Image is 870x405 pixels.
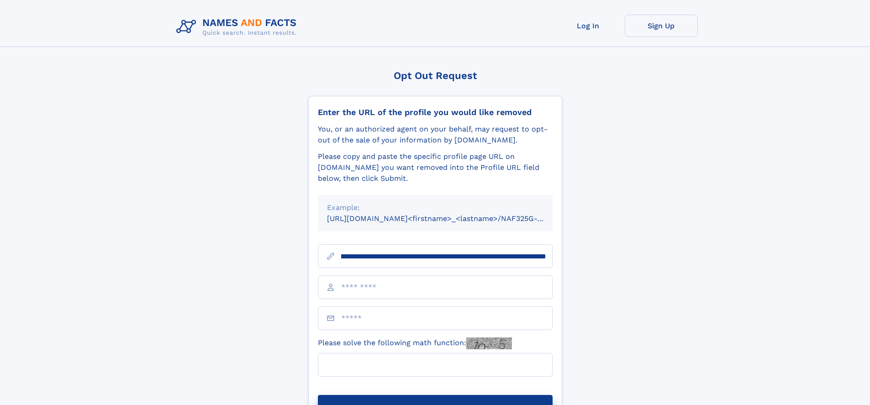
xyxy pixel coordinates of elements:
[327,202,543,213] div: Example:
[327,214,570,223] small: [URL][DOMAIN_NAME]<firstname>_<lastname>/NAF325G-xxxxxxxx
[318,124,553,146] div: You, or an authorized agent on your behalf, may request to opt-out of the sale of your informatio...
[173,15,304,39] img: Logo Names and Facts
[308,70,562,81] div: Opt Out Request
[625,15,698,37] a: Sign Up
[318,337,512,349] label: Please solve the following math function:
[552,15,625,37] a: Log In
[318,107,553,117] div: Enter the URL of the profile you would like removed
[318,151,553,184] div: Please copy and paste the specific profile page URL on [DOMAIN_NAME] you want removed into the Pr...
